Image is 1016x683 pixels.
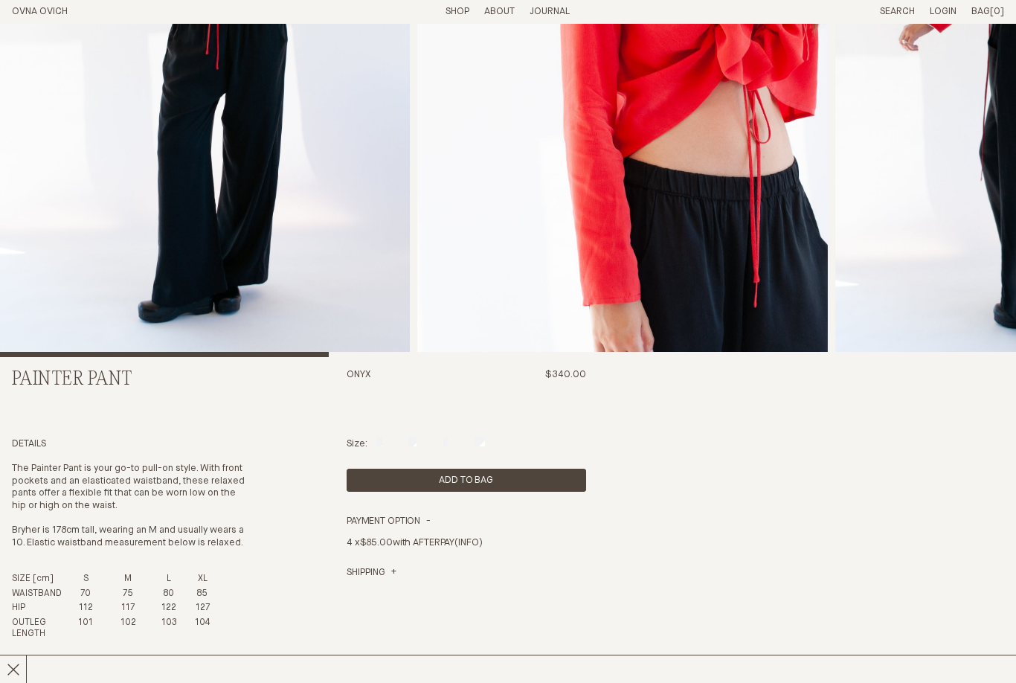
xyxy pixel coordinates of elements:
[990,7,1004,16] span: [0]
[184,603,220,618] td: 127
[102,618,153,647] td: 102
[347,469,586,493] button: Add product to cart
[347,568,396,580] a: Shipping
[154,589,184,604] td: 80
[12,589,69,604] th: WAISTBAND
[880,7,915,16] a: Search
[154,603,184,618] td: 122
[545,371,586,380] span: $340.00
[408,440,417,449] label: M
[69,589,103,604] td: 70
[12,526,244,548] span: Bryher is 178cm tall, wearing an M and usually wears a 10. Elastic waistband measurement below is...
[69,618,103,647] td: 101
[12,464,251,514] p: The Painter Pant is your go-to pull-on style. With front pockets and an elasticated waistband, th...
[102,603,153,618] td: 117
[376,440,382,449] label: S
[69,603,103,618] td: 112
[12,574,69,589] th: SIZE [cm]
[69,574,103,589] th: S
[446,7,469,16] a: Shop
[102,574,153,589] th: M
[360,539,393,548] span: $85.00
[184,589,220,604] td: 85
[12,7,68,16] a: Home
[475,440,485,449] label: XL
[443,440,448,449] label: L
[347,439,367,452] p: Size:
[930,7,956,16] a: Login
[12,603,69,618] th: HIP
[347,529,586,568] div: 4 x with AFTERPAY
[184,618,220,647] td: 104
[12,370,251,391] h2: Painter Pant
[102,589,153,604] td: 75
[154,574,184,589] th: L
[184,574,220,589] th: XL
[530,7,570,16] a: Journal
[12,439,251,452] h4: Details
[454,539,482,548] a: (INFO)
[971,7,990,16] span: Bag
[347,516,431,529] summary: Payment Option
[347,370,371,427] h3: Onyx
[12,618,69,647] th: OUTLEG LENGTH
[484,6,515,19] summary: About
[154,618,184,647] td: 103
